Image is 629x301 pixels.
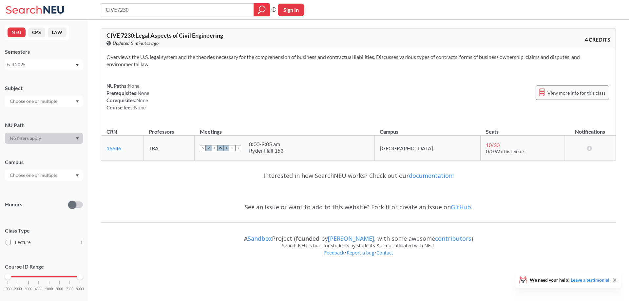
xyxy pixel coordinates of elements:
div: Ryder Hall 153 [249,147,284,154]
input: Choose one or multiple [7,97,62,105]
span: View more info for this class [547,89,605,97]
span: We need your help! [530,278,609,282]
svg: Dropdown arrow [76,100,79,103]
a: GitHub [451,203,471,211]
a: Report a bug [346,250,374,256]
a: Contact [376,250,393,256]
a: 16646 [106,145,121,151]
span: Updated 5 minutes ago [113,40,159,47]
div: CRN [106,128,117,135]
div: • • [101,249,616,266]
div: 8:00 - 9:05 am [249,141,284,147]
span: M [206,145,212,151]
a: Feedback [324,250,345,256]
div: Subject [5,85,83,92]
th: Seats [481,122,564,136]
a: Leave a testimonial [571,277,609,283]
td: [GEOGRAPHIC_DATA] [374,136,481,161]
div: Dropdown arrow [5,170,83,181]
th: Meetings [195,122,375,136]
span: Class Type [5,227,83,234]
a: documentation! [409,172,454,179]
svg: Dropdown arrow [76,137,79,140]
p: Honors [5,201,22,208]
div: Interested in how SearchNEU works? Check out our [101,166,616,185]
th: Professors [143,122,195,136]
div: See an issue or want to add to this website? Fork it or create an issue on . [101,198,616,216]
span: 4000 [35,287,43,291]
span: 10 / 30 [486,142,500,148]
span: 1000 [4,287,12,291]
div: Fall 2025 [7,61,75,68]
span: CIVE 7230 : Legal Aspects of Civil Engineering [106,32,223,39]
span: W [218,145,223,151]
span: 1 [80,239,83,246]
a: [PERSON_NAME] [328,235,374,242]
span: 3000 [25,287,32,291]
svg: Dropdown arrow [76,64,79,66]
div: Fall 2025Dropdown arrow [5,59,83,70]
span: F [229,145,235,151]
svg: Dropdown arrow [76,174,79,177]
th: Notifications [564,122,616,136]
span: 8000 [76,287,84,291]
section: Overviews the U.S. legal system and the theories necessary for the comprehension of business and ... [106,53,610,68]
a: Sandbox [248,235,272,242]
button: Sign In [278,4,304,16]
span: S [235,145,241,151]
input: Class, professor, course number, "phrase" [105,4,249,15]
div: A Project (founded by , with some awesome ) [101,229,616,242]
svg: magnifying glass [258,5,266,14]
span: 4 CREDITS [585,36,610,43]
span: 5000 [45,287,53,291]
label: Lecture [6,238,83,247]
span: None [134,104,146,110]
div: Campus [5,159,83,166]
div: Dropdown arrow [5,96,83,107]
button: LAW [48,28,67,37]
th: Campus [374,122,481,136]
span: 0/0 Waitlist Seats [486,148,525,154]
div: NU Path [5,122,83,129]
span: 2000 [14,287,22,291]
p: Course ID Range [5,263,83,271]
div: magnifying glass [254,3,270,16]
span: None [136,97,148,103]
span: None [128,83,140,89]
span: 6000 [55,287,63,291]
span: S [200,145,206,151]
button: NEU [8,28,26,37]
a: contributors [435,235,471,242]
span: None [138,90,149,96]
span: T [223,145,229,151]
div: Dropdown arrow [5,133,83,144]
td: TBA [143,136,195,161]
div: NUPaths: Prerequisites: Corequisites: Course fees: [106,82,149,111]
button: CPS [28,28,45,37]
input: Choose one or multiple [7,171,62,179]
div: Search NEU is built for students by students & is not affiliated with NEU. [101,242,616,249]
div: Semesters [5,48,83,55]
span: T [212,145,218,151]
span: 7000 [66,287,74,291]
